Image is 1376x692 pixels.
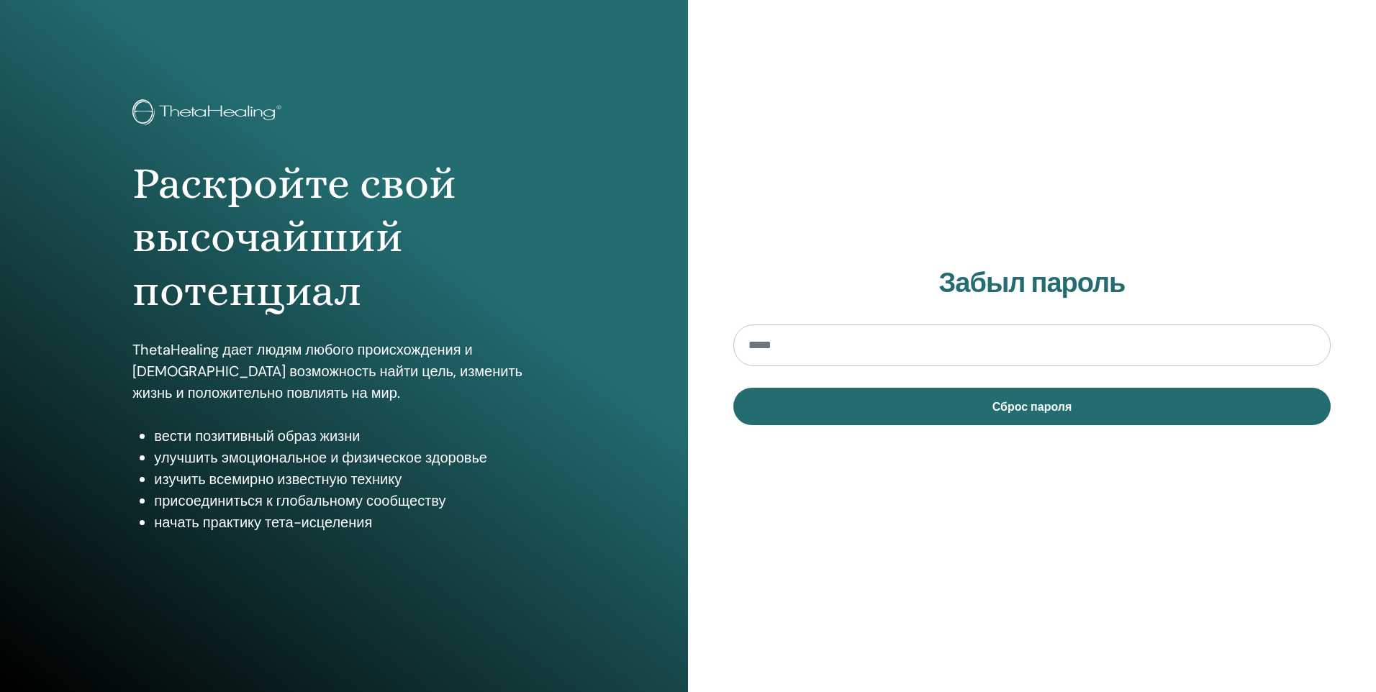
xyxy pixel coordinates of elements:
p: ThetaHealing дает людям любого происхождения и [DEMOGRAPHIC_DATA] возможность найти цель, изменит... [132,339,555,404]
span: Сброс пароля [992,399,1072,414]
button: Сброс пароля [733,388,1331,425]
h1: Раскройте свой высочайший потенциал [132,157,555,317]
li: начать практику тета-исцеления [154,511,555,533]
li: вести позитивный образ жизни [154,425,555,447]
h2: Забыл пароль [733,267,1331,300]
li: присоединиться к глобальному сообществу [154,490,555,511]
li: улучшить эмоциональное и физическое здоровье [154,447,555,468]
li: изучить всемирно известную технику [154,468,555,490]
